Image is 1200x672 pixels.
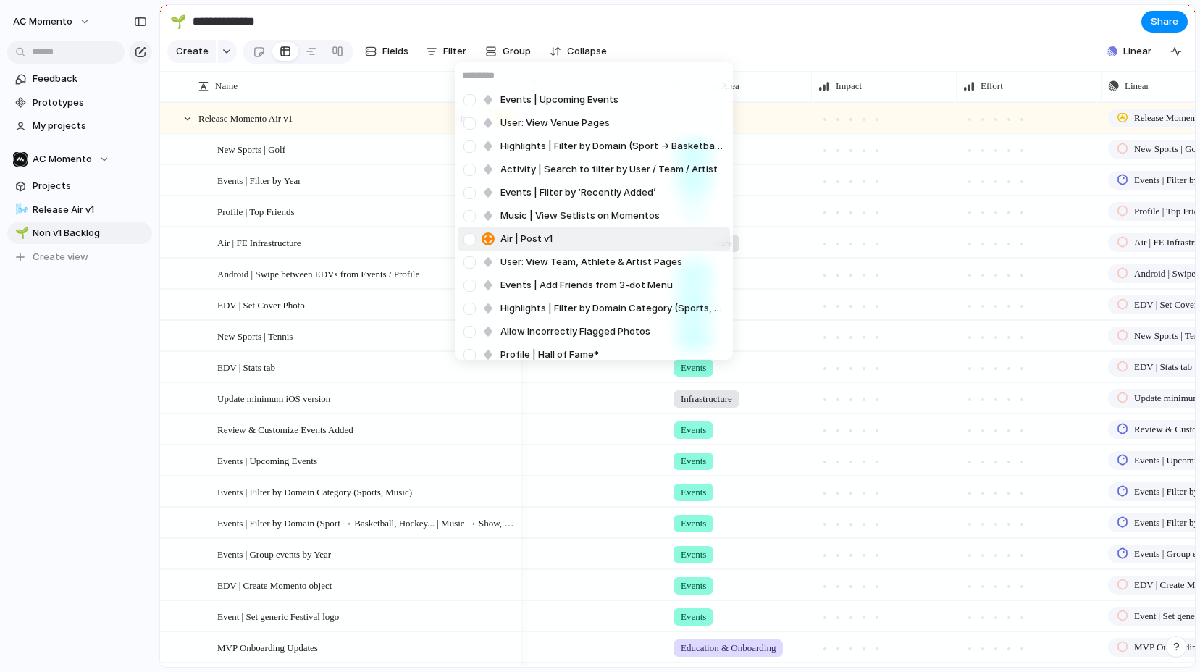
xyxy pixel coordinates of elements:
span: Profile | Hall of Fame* [500,348,599,362]
span: Music | View Setlists on Momentos [500,209,660,223]
span: Events | Upcoming Events [500,93,618,107]
span: Allow Incorrectly Flagged Photos [500,324,650,339]
span: Highlights | Filter by Domain Category (Sports, Music) [500,301,724,316]
span: Events | Filter by ‘Recently Added’ [500,185,656,200]
span: Highlights | Filter by Domain (Sport → Basketball, Hockey... | Music → Show, Fest [500,139,724,154]
span: Events | Add Friends from 3-dot Menu [500,278,673,293]
span: Activity | Search to filter by User / Team / Artist [500,162,718,177]
span: User: View Venue Pages [500,116,610,130]
span: User: View Team, Athlete & Artist Pages [500,255,682,269]
span: Air | Post v1 [500,232,553,246]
